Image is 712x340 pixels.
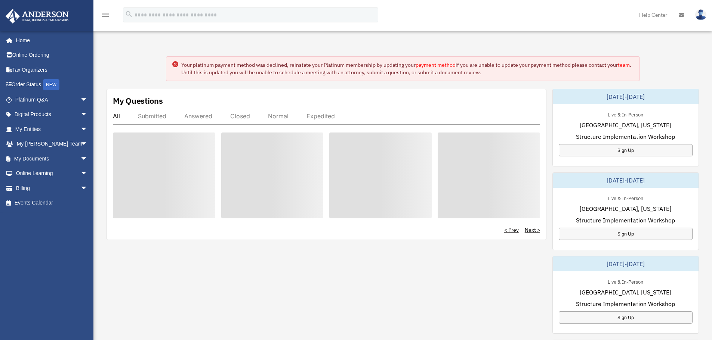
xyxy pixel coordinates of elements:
a: Billingarrow_drop_down [5,181,99,196]
a: Home [5,33,95,48]
a: Next > [525,226,540,234]
a: Events Calendar [5,196,99,210]
span: arrow_drop_down [80,181,95,196]
div: Live & In-Person [602,194,649,202]
a: Sign Up [559,144,693,156]
div: Answered [184,112,212,120]
img: User Pic [695,9,706,20]
div: Submitted [138,112,166,120]
a: Platinum Q&Aarrow_drop_down [5,92,99,107]
span: arrow_drop_down [80,92,95,107]
div: Closed [230,112,250,120]
div: Normal [268,112,289,120]
span: Structure Implementation Workshop [576,299,675,308]
div: [DATE]-[DATE] [553,256,699,271]
a: Online Learningarrow_drop_down [5,166,99,181]
span: arrow_drop_down [80,166,95,181]
div: NEW [43,79,59,90]
div: Live & In-Person [602,277,649,285]
span: arrow_drop_down [80,137,95,152]
div: My Questions [113,95,163,106]
a: Sign Up [559,228,693,240]
span: [GEOGRAPHIC_DATA], [US_STATE] [580,204,671,213]
div: All [113,112,120,120]
a: team [618,62,630,68]
div: Expedited [306,112,335,120]
a: Digital Productsarrow_drop_down [5,107,99,122]
a: Online Ordering [5,48,99,63]
img: Anderson Advisors Platinum Portal [3,9,71,24]
span: arrow_drop_down [80,151,95,166]
a: payment method [416,62,456,68]
a: Tax Organizers [5,62,99,77]
a: < Prev [504,226,519,234]
span: [GEOGRAPHIC_DATA], [US_STATE] [580,288,671,297]
a: Sign Up [559,311,693,324]
div: Live & In-Person [602,110,649,118]
div: Your platinum payment method was declined, reinstate your Platinum membership by updating your if... [181,61,634,76]
span: Structure Implementation Workshop [576,132,675,141]
a: My [PERSON_NAME] Teamarrow_drop_down [5,137,99,152]
div: [DATE]-[DATE] [553,89,699,104]
span: [GEOGRAPHIC_DATA], [US_STATE] [580,121,671,130]
div: [DATE]-[DATE] [553,173,699,188]
span: arrow_drop_down [80,107,95,122]
i: menu [101,10,110,19]
span: Structure Implementation Workshop [576,216,675,225]
a: Order StatusNEW [5,77,99,93]
span: arrow_drop_down [80,122,95,137]
a: menu [101,13,110,19]
a: My Entitiesarrow_drop_down [5,122,99,137]
i: search [125,10,133,18]
a: My Documentsarrow_drop_down [5,151,99,166]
